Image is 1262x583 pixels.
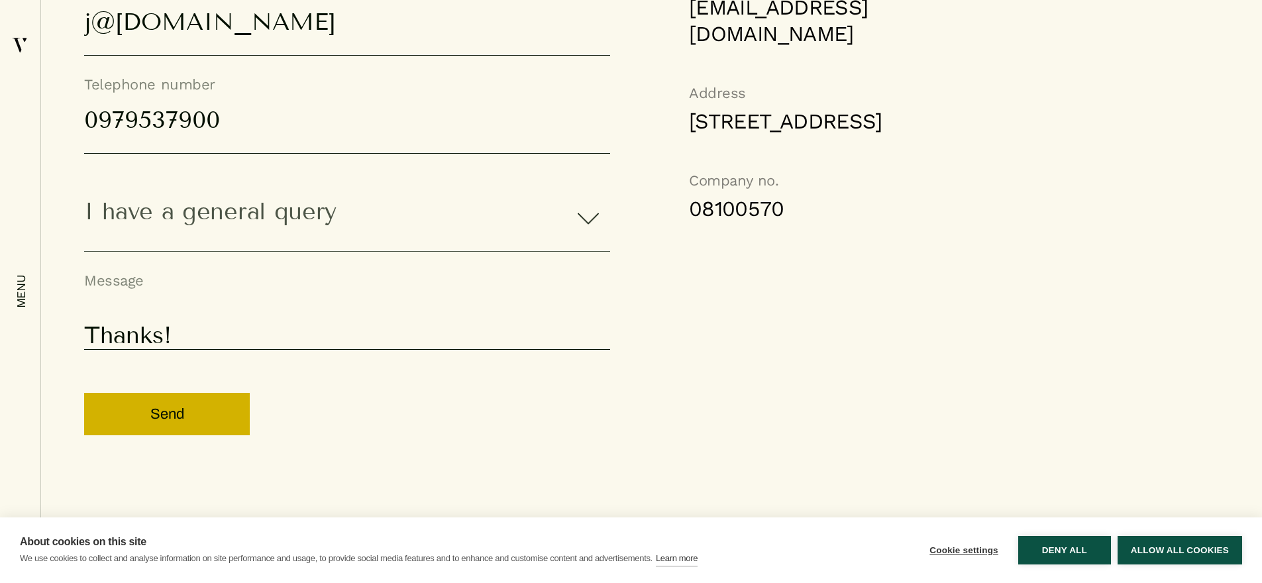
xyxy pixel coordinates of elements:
[20,553,653,563] p: We use cookies to collect and analyse information on site performance and usage, to provide socia...
[916,536,1012,564] button: Cookie settings
[84,393,250,435] input: Send
[20,536,146,547] strong: About cookies on this site
[1018,536,1111,564] button: Deny all
[15,275,28,309] em: menu
[689,170,879,191] h6: Company no.
[689,195,879,222] a: 08100570
[689,108,879,134] address: [STREET_ADDRESS]
[656,551,698,566] a: Learn more
[84,197,610,252] p: I have a general query
[84,78,215,92] label: Telephone number
[689,83,879,104] h6: Address
[84,274,144,288] label: Message
[1118,536,1242,564] button: Allow all cookies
